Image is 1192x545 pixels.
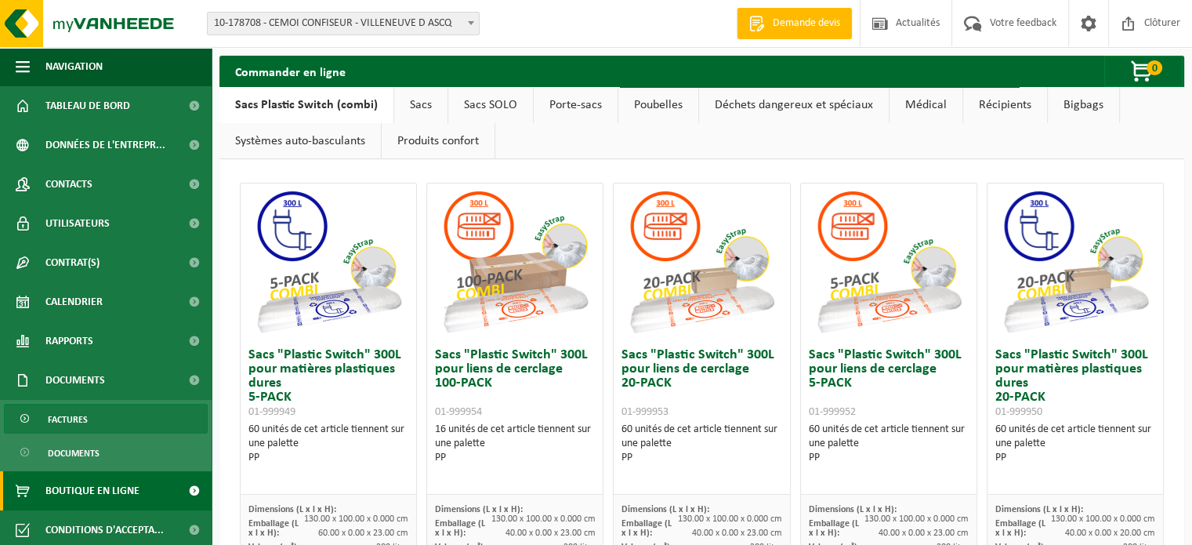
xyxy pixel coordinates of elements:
[692,529,782,538] span: 40.00 x 0.00 x 23.00 cm
[699,87,889,123] a: Déchets dangereux et spéciaux
[435,406,482,418] span: 01-999954
[48,438,100,468] span: Documents
[4,438,208,467] a: Documents
[769,16,844,31] span: Demande devis
[1048,87,1119,123] a: Bigbags
[997,183,1154,340] img: 01-999950
[1065,529,1155,538] span: 40.00 x 0.00 x 20.00 cm
[318,529,408,538] span: 60.00 x 0.00 x 23.00 cm
[809,348,969,419] h3: Sacs "Plastic Switch" 300L pour liens de cerclage 5-PACK
[219,56,361,86] h2: Commander en ligne
[219,123,381,159] a: Systèmes auto-basculants
[621,451,781,465] div: PP
[45,243,100,282] span: Contrat(s)
[889,87,962,123] a: Médical
[4,404,208,434] a: Factures
[995,406,1042,418] span: 01-999950
[995,348,1155,419] h3: Sacs "Plastic Switch" 300L pour matières plastiques dures 20-PACK
[248,505,336,514] span: Dimensions (L x l x H):
[995,423,1155,465] div: 60 unités de cet article tiennent sur une palette
[963,87,1047,123] a: Récipients
[737,8,852,39] a: Demande devis
[45,322,93,361] span: Rapports
[435,423,595,465] div: 16 unités de cet article tiennent sur une palette
[208,13,479,35] span: 10-178708 - CEMOI CONFISEUR - VILLENEUVE D ASCQ
[45,204,110,243] span: Utilisateurs
[304,514,408,524] span: 130.00 x 100.00 x 0.000 cm
[1147,60,1162,75] span: 0
[1104,56,1183,87] button: 0
[207,12,480,35] span: 10-178708 - CEMOI CONFISEUR - VILLENEUVE D ASCQ
[618,87,698,123] a: Poubelles
[995,451,1155,465] div: PP
[248,348,408,419] h3: Sacs "Plastic Switch" 300L pour matières plastiques dures 5-PACK
[621,406,668,418] span: 01-999953
[809,519,859,538] span: Emballage (L x l x H):
[45,47,103,86] span: Navigation
[809,505,897,514] span: Dimensions (L x l x H):
[382,123,495,159] a: Produits confort
[621,348,781,419] h3: Sacs "Plastic Switch" 300L pour liens de cerclage 20-PACK
[394,87,447,123] a: Sacs
[534,87,618,123] a: Porte-sacs
[250,183,407,340] img: 01-999949
[437,183,593,340] img: 01-999954
[995,519,1045,538] span: Emballage (L x l x H):
[621,519,672,538] span: Emballage (L x l x H):
[48,405,88,434] span: Factures
[435,451,595,465] div: PP
[809,423,969,465] div: 60 unités de cet article tiennent sur une palette
[621,423,781,465] div: 60 unités de cet article tiennent sur une palette
[45,165,92,204] span: Contacts
[435,348,595,419] h3: Sacs "Plastic Switch" 300L pour liens de cerclage 100-PACK
[809,451,969,465] div: PP
[435,505,523,514] span: Dimensions (L x l x H):
[879,529,969,538] span: 40.00 x 0.00 x 23.00 cm
[45,86,130,125] span: Tableau de bord
[995,505,1083,514] span: Dimensions (L x l x H):
[623,183,780,340] img: 01-999953
[621,505,709,514] span: Dimensions (L x l x H):
[678,514,782,524] span: 130.00 x 100.00 x 0.000 cm
[435,519,485,538] span: Emballage (L x l x H):
[45,361,105,400] span: Documents
[45,282,103,322] span: Calendrier
[45,125,165,165] span: Données de l'entrepr...
[248,519,299,538] span: Emballage (L x l x H):
[448,87,533,123] a: Sacs SOLO
[1051,514,1155,524] span: 130.00 x 100.00 x 0.000 cm
[505,529,595,538] span: 40.00 x 0.00 x 23.00 cm
[248,423,408,465] div: 60 unités de cet article tiennent sur une palette
[809,406,856,418] span: 01-999952
[219,87,393,123] a: Sacs Plastic Switch (combi)
[810,183,967,340] img: 01-999952
[248,406,295,418] span: 01-999949
[864,514,969,524] span: 130.00 x 100.00 x 0.000 cm
[248,451,408,465] div: PP
[491,514,595,524] span: 130.00 x 100.00 x 0.000 cm
[45,471,139,510] span: Boutique en ligne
